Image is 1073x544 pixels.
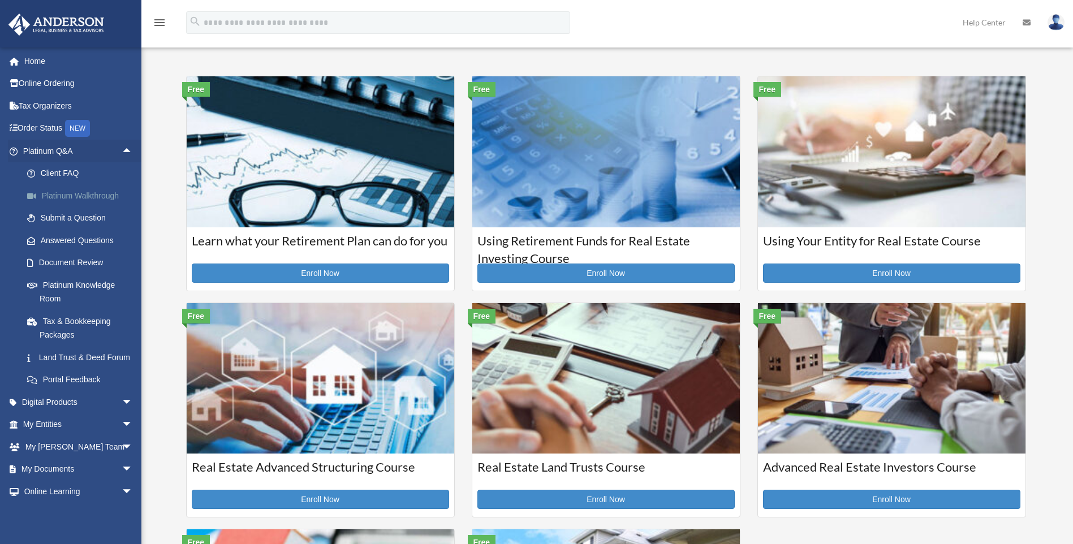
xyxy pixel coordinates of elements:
a: Tax Organizers [8,94,150,117]
a: Enroll Now [477,264,735,283]
span: arrow_drop_down [122,458,144,481]
a: Online Learningarrow_drop_down [8,480,150,503]
a: Platinum Q&Aarrow_drop_up [8,140,150,162]
i: menu [153,16,166,29]
h3: Real Estate Land Trusts Course [477,459,735,487]
a: Digital Productsarrow_drop_down [8,391,150,413]
div: Free [182,82,210,97]
div: Free [182,309,210,323]
h3: Using Your Entity for Real Estate Course [763,232,1020,261]
span: arrow_drop_down [122,413,144,437]
span: arrow_drop_down [122,435,144,459]
a: Enroll Now [192,264,449,283]
a: Submit a Question [16,207,150,230]
a: Client FAQ [16,162,150,185]
a: Portal Feedback [16,369,150,391]
a: Order StatusNEW [8,117,150,140]
a: Courses [16,503,144,525]
i: search [189,15,201,28]
a: Land Trust & Deed Forum [16,346,150,369]
a: Enroll Now [477,490,735,509]
span: arrow_drop_down [122,480,144,503]
img: Anderson Advisors Platinum Portal [5,14,107,36]
a: Home [8,50,150,72]
h3: Real Estate Advanced Structuring Course [192,459,449,487]
a: menu [153,20,166,29]
a: My [PERSON_NAME] Teamarrow_drop_down [8,435,150,458]
h3: Learn what your Retirement Plan can do for you [192,232,449,261]
div: Free [468,82,496,97]
a: Answered Questions [16,229,150,252]
div: NEW [65,120,90,137]
a: Platinum Walkthrough [16,184,150,207]
h3: Advanced Real Estate Investors Course [763,459,1020,487]
span: arrow_drop_down [122,391,144,414]
a: Enroll Now [763,490,1020,509]
div: Free [753,309,782,323]
div: Free [753,82,782,97]
a: Online Ordering [8,72,150,95]
a: Enroll Now [192,490,449,509]
a: My Entitiesarrow_drop_down [8,413,150,436]
a: Document Review [16,252,150,274]
a: Platinum Knowledge Room [16,274,150,310]
h3: Using Retirement Funds for Real Estate Investing Course [477,232,735,261]
a: My Documentsarrow_drop_down [8,458,150,481]
div: Free [468,309,496,323]
a: Enroll Now [763,264,1020,283]
a: Tax & Bookkeeping Packages [16,310,150,346]
img: User Pic [1048,14,1065,31]
span: arrow_drop_up [122,140,144,163]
